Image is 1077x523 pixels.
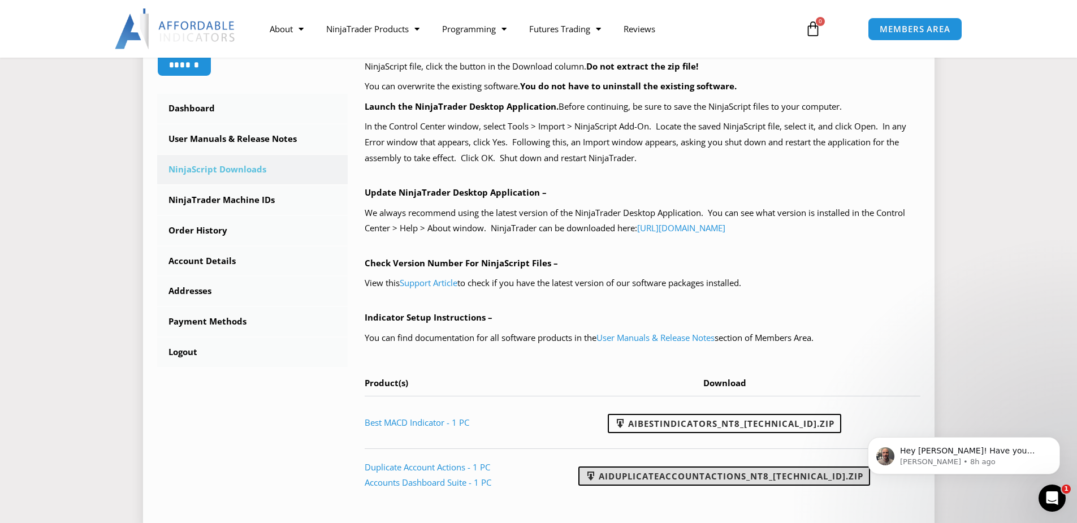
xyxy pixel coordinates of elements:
p: We always recommend using the latest version of the NinjaTrader Desktop Application. You can see ... [365,205,920,237]
a: Payment Methods [157,307,348,336]
b: Update NinjaTrader Desktop Application – [365,187,547,198]
a: Order History [157,216,348,245]
b: You do not have to uninstall the existing software. [520,80,737,92]
a: User Manuals & Release Notes [596,332,715,343]
a: NinjaTrader Products [315,16,431,42]
p: Your purchased products with available NinjaScript downloads are listed in the table below, at th... [365,43,920,75]
a: NinjaScript Downloads [157,155,348,184]
a: Accounts Dashboard Suite - 1 PC [365,477,491,488]
a: Futures Trading [518,16,612,42]
span: Hey [PERSON_NAME]! Have you sent the video to us yet? I look forward to seeing it. I'm sorry abou... [49,33,193,109]
iframe: Intercom live chat [1039,485,1066,512]
a: AIBestIndicators_NT8_[TECHNICAL_ID].zip [608,414,841,433]
a: User Manuals & Release Notes [157,124,348,154]
a: Addresses [157,276,348,306]
a: Logout [157,338,348,367]
a: Duplicate Account Actions - 1 PC [365,461,490,473]
a: NinjaTrader Machine IDs [157,185,348,215]
a: Support Article [400,277,457,288]
span: 0 [816,17,825,26]
a: Programming [431,16,518,42]
b: Do not extract the zip file! [586,60,698,72]
nav: Menu [258,16,792,42]
a: Dashboard [157,94,348,123]
span: MEMBERS AREA [880,25,950,33]
b: Indicator Setup Instructions – [365,312,492,323]
p: View this to check if you have the latest version of our software packages installed. [365,275,920,291]
b: Check Version Number For NinjaScript Files – [365,257,558,269]
img: LogoAI | Affordable Indicators – NinjaTrader [115,8,236,49]
span: 1 [1062,485,1071,494]
a: Best MACD Indicator - 1 PC [365,417,469,428]
p: Before continuing, be sure to save the NinjaScript files to your computer. [365,99,920,115]
a: About [258,16,315,42]
a: [URL][DOMAIN_NAME] [637,222,725,234]
p: In the Control Center window, select Tools > Import > NinjaScript Add-On. Locate the saved NinjaS... [365,119,920,166]
iframe: Intercom notifications message [851,413,1077,492]
nav: Account pages [157,94,348,367]
span: Product(s) [365,377,408,388]
p: You can overwrite the existing software. [365,79,920,94]
a: 0 [788,12,838,45]
b: Launch the NinjaTrader Desktop Application. [365,101,559,112]
p: You can find documentation for all software products in the section of Members Area. [365,330,920,346]
p: Message from Joel, sent 8h ago [49,44,195,54]
a: MEMBERS AREA [868,18,962,41]
a: Reviews [612,16,667,42]
a: Account Details [157,247,348,276]
span: Download [703,377,746,388]
a: AIDuplicateAccountActions_NT8_[TECHNICAL_ID].zip [578,466,870,486]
